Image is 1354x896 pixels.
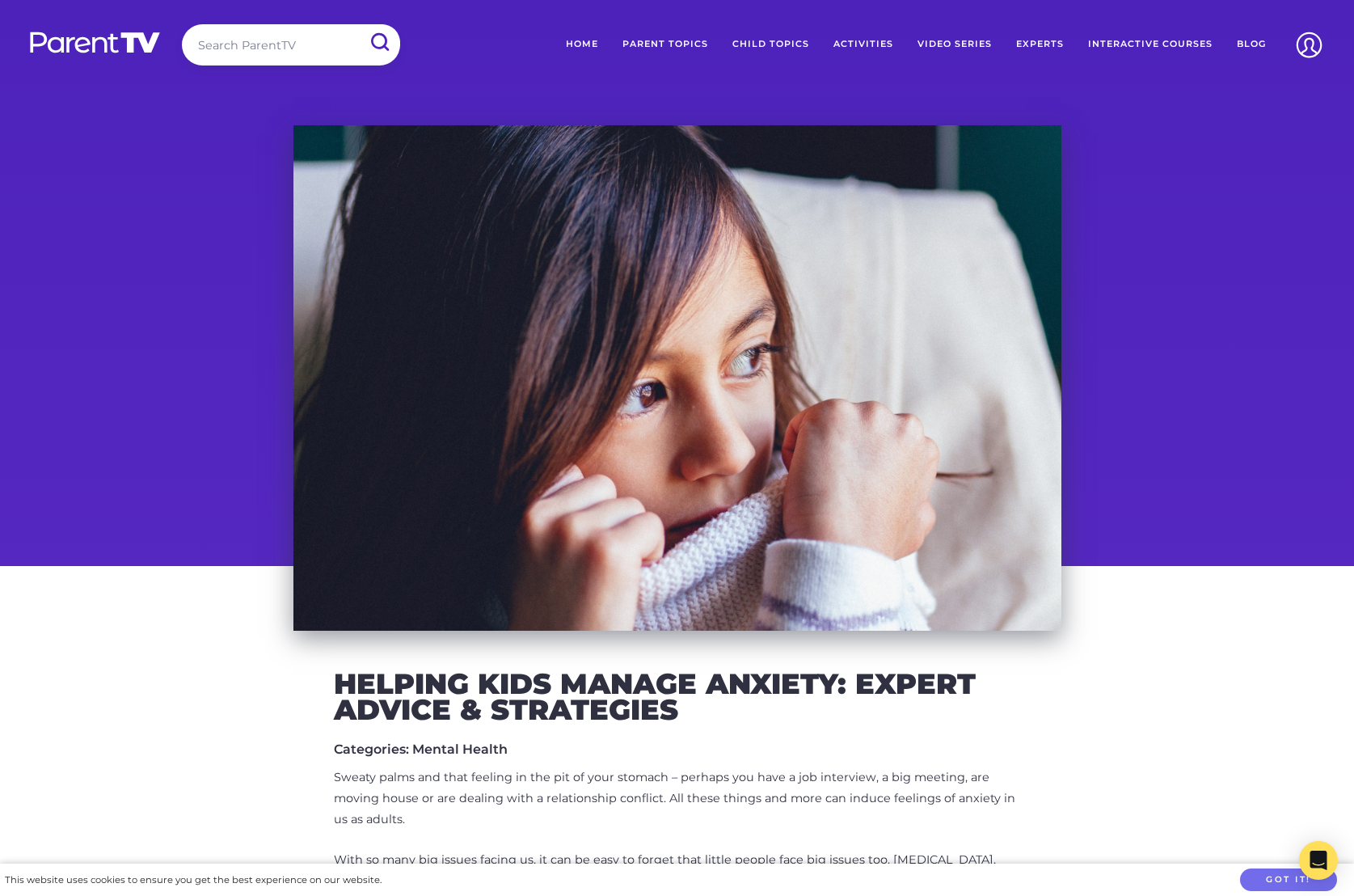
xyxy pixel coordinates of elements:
input: Search ParentTV [182,24,400,66]
img: parenttv-logo-white.4c85aaf.svg [28,31,162,54]
a: Activities [821,24,905,65]
a: Blog [1225,24,1278,65]
a: Parent Topics [610,24,720,65]
a: Child Topics [720,24,821,65]
img: Account [1289,24,1330,66]
h2: Helping Kids Manage Anxiety: Expert Advice & Strategies [334,671,1021,722]
a: Experts [1004,24,1076,65]
h5: Categories: Mental Health [334,742,1021,757]
p: Sweaty palms and that feeling in the pit of your stomach – perhaps you have a job interview, a bi... [334,767,1021,830]
p: With so many big issues facing us, it can be easy to forget that little people face big issues to... [334,850,1021,892]
div: Open Intercom Messenger [1299,841,1338,880]
a: Video Series [905,24,1004,65]
input: Submit [358,24,400,61]
button: Got it! [1240,869,1337,892]
a: Home [554,24,610,65]
a: Interactive Courses [1076,24,1225,65]
div: This website uses cookies to ensure you get the best experience on our website. [5,872,382,889]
